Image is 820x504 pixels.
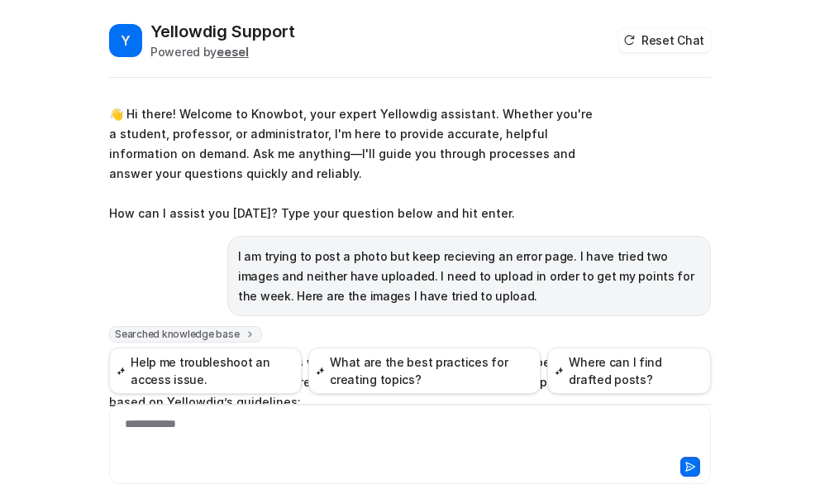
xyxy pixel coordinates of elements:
[109,24,142,57] span: Y
[308,348,541,394] button: What are the best practices for creating topics?
[150,20,295,43] h2: Yellowdig Support
[547,348,711,394] button: Where can I find drafted posts?
[618,28,711,52] button: Reset Chat
[109,326,262,343] span: Searched knowledge base
[238,247,700,306] p: I am trying to post a photo but keep recieving an error page. I have tried two images and neither...
[109,104,593,223] p: 👋 Hi there! Welcome to Knowbot, your expert Yellowdig assistant. Whether you're a student, profes...
[217,45,249,59] b: eesel
[150,43,295,60] div: Powered by
[109,348,302,394] button: Help me troubleshoot an access issue.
